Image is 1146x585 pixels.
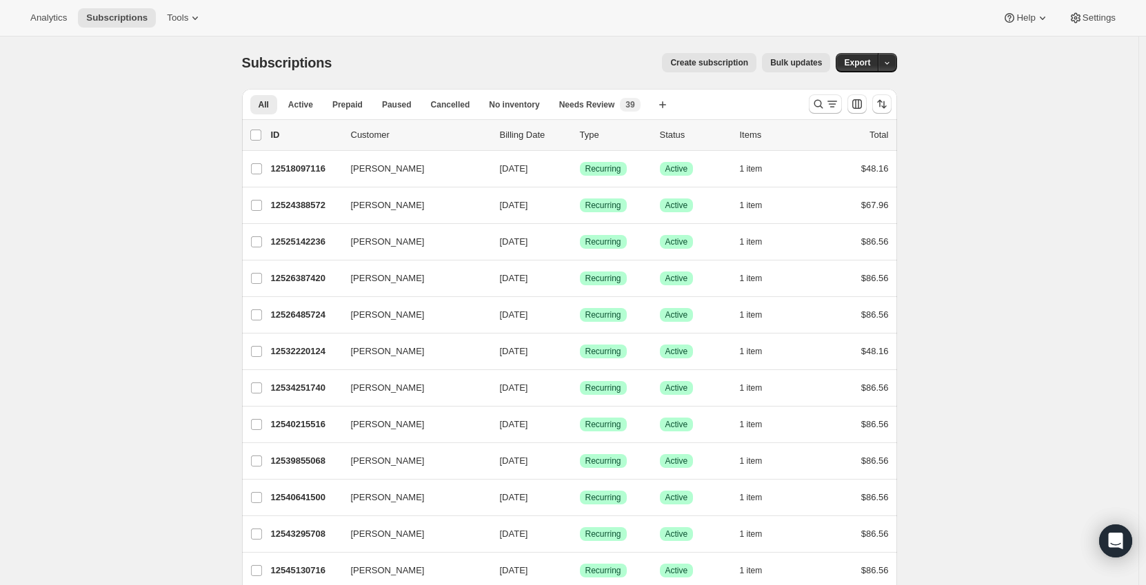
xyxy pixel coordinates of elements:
[861,163,889,174] span: $48.16
[585,528,621,540] span: Recurring
[343,158,481,180] button: [PERSON_NAME]
[861,528,889,539] span: $86.56
[861,419,889,429] span: $86.56
[585,565,621,576] span: Recurring
[861,236,889,247] span: $86.56
[836,53,878,72] button: Export
[665,528,688,540] span: Active
[271,159,889,178] div: 12518097116[PERSON_NAME][DATE]SuccessRecurringSuccessActive1 item$48.16
[30,12,67,23] span: Analytics
[271,162,340,176] p: 12518097116
[500,128,569,142] p: Billing Date
[500,273,528,283] span: [DATE]
[343,304,481,326] button: [PERSON_NAME]
[271,454,340,468] p: 12539855068
[271,524,889,544] div: 12543295708[PERSON_NAME][DATE]SuccessRecurringSuccessActive1 item$86.56
[1016,12,1035,23] span: Help
[271,381,340,395] p: 12534251740
[271,232,889,252] div: 12525142236[PERSON_NAME][DATE]SuccessRecurringSuccessActive1 item$86.56
[271,378,889,398] div: 12534251740[PERSON_NAME][DATE]SuccessRecurringSuccessActive1 item$86.56
[500,419,528,429] span: [DATE]
[740,232,778,252] button: 1 item
[500,236,528,247] span: [DATE]
[740,196,778,215] button: 1 item
[994,8,1057,28] button: Help
[662,53,756,72] button: Create subscription
[271,564,340,577] p: 12545130716
[351,235,425,249] span: [PERSON_NAME]
[740,309,763,320] span: 1 item
[585,309,621,320] span: Recurring
[332,99,363,110] span: Prepaid
[271,561,889,580] div: 12545130716[PERSON_NAME][DATE]SuccessRecurringSuccessActive1 item$86.56
[500,382,528,393] span: [DATE]
[665,565,688,576] span: Active
[78,8,156,28] button: Subscriptions
[861,492,889,502] span: $86.56
[740,200,763,211] span: 1 item
[271,491,340,504] p: 12540641500
[271,342,889,361] div: 12532220124[PERSON_NAME][DATE]SuccessRecurringSuccessActive1 item$48.16
[665,346,688,357] span: Active
[343,450,481,472] button: [PERSON_NAME]
[665,236,688,247] span: Active
[740,524,778,544] button: 1 item
[1060,8,1124,28] button: Settings
[580,128,649,142] div: Type
[740,382,763,393] span: 1 item
[740,378,778,398] button: 1 item
[351,128,489,142] p: Customer
[740,305,778,325] button: 1 item
[770,57,822,68] span: Bulk updates
[343,486,481,509] button: [PERSON_NAME]
[500,528,528,539] span: [DATE]
[489,99,539,110] span: No inventory
[351,345,425,358] span: [PERSON_NAME]
[844,57,870,68] span: Export
[271,345,340,358] p: 12532220124
[861,309,889,320] span: $86.56
[351,454,425,468] span: [PERSON_NAME]
[665,200,688,211] span: Active
[351,381,425,395] span: [PERSON_NAME]
[740,565,763,576] span: 1 item
[259,99,269,110] span: All
[343,231,481,253] button: [PERSON_NAME]
[351,162,425,176] span: [PERSON_NAME]
[740,346,763,357] span: 1 item
[585,236,621,247] span: Recurring
[740,492,763,503] span: 1 item
[740,128,809,142] div: Items
[861,565,889,575] span: $86.56
[585,492,621,503] span: Recurring
[271,418,340,431] p: 12540215516
[740,163,763,174] span: 1 item
[740,451,778,471] button: 1 item
[740,159,778,178] button: 1 item
[271,196,889,215] div: 12524388572[PERSON_NAME][DATE]SuccessRecurringSuccessActive1 item$67.96
[861,273,889,283] span: $86.56
[861,455,889,466] span: $86.56
[665,419,688,430] span: Active
[652,95,674,114] button: Create new view
[872,94,892,114] button: Sort the results
[500,492,528,502] span: [DATE]
[665,273,688,284] span: Active
[351,418,425,431] span: [PERSON_NAME]
[665,309,688,320] span: Active
[351,564,425,577] span: [PERSON_NAME]
[343,340,481,362] button: [PERSON_NAME]
[740,269,778,288] button: 1 item
[431,99,470,110] span: Cancelled
[500,346,528,356] span: [DATE]
[271,308,340,322] p: 12526485724
[869,128,888,142] p: Total
[1099,524,1132,557] div: Open Intercom Messenger
[271,305,889,325] div: 12526485724[PERSON_NAME][DATE]SuccessRecurringSuccessActive1 item$86.56
[740,419,763,430] span: 1 item
[500,200,528,210] span: [DATE]
[351,271,425,285] span: [PERSON_NAME]
[847,94,867,114] button: Customize table column order and visibility
[271,269,889,288] div: 12526387420[PERSON_NAME][DATE]SuccessRecurringSuccessActive1 item$86.56
[809,94,842,114] button: Search and filter results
